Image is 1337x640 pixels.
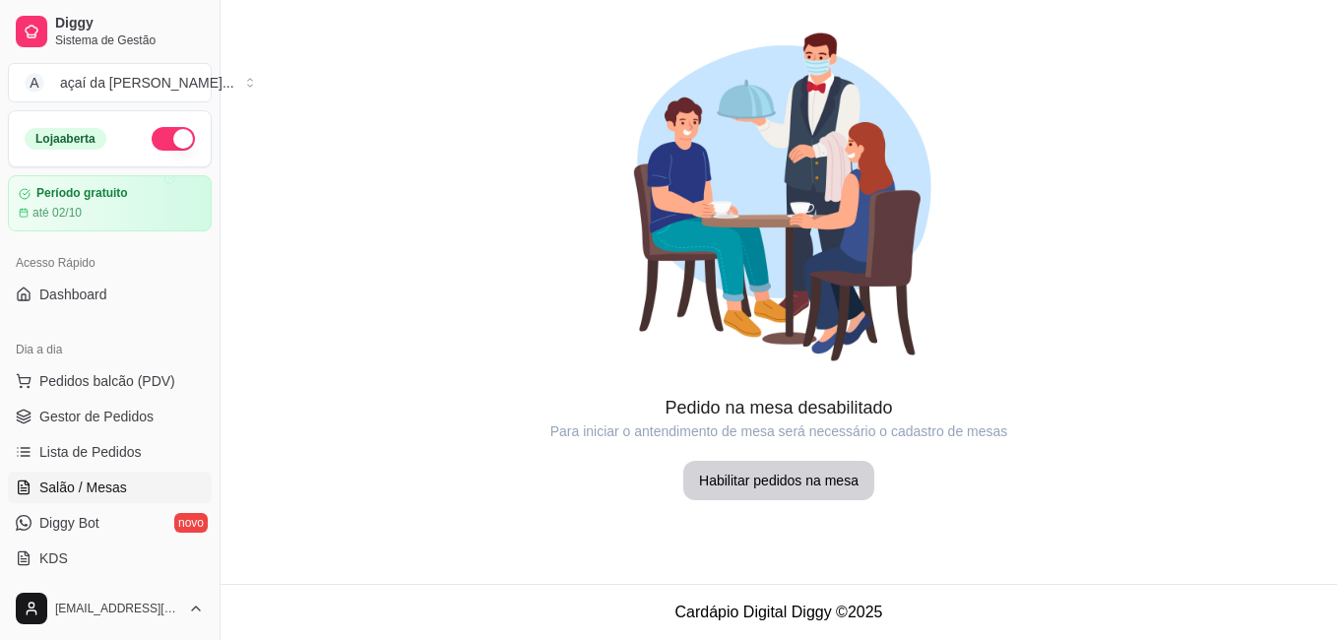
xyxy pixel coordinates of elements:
button: Alterar Status [152,127,195,151]
article: Para iniciar o antendimento de mesa será necessário o cadastro de mesas [221,421,1337,441]
div: Dia a dia [8,334,212,365]
button: Habilitar pedidos na mesa [683,461,874,500]
span: Gestor de Pedidos [39,407,154,426]
a: DiggySistema de Gestão [8,8,212,55]
footer: Cardápio Digital Diggy © 2025 [221,584,1337,640]
div: Acesso Rápido [8,247,212,279]
article: Período gratuito [36,186,128,201]
article: Pedido na mesa desabilitado [221,394,1337,421]
span: Dashboard [39,285,107,304]
span: Diggy [55,15,204,32]
span: Salão / Mesas [39,478,127,497]
a: Dashboard [8,279,212,310]
button: Pedidos balcão (PDV) [8,365,212,397]
a: Diggy Botnovo [8,507,212,539]
span: A [25,73,44,93]
span: Pedidos balcão (PDV) [39,371,175,391]
span: Sistema de Gestão [55,32,204,48]
button: Select a team [8,63,212,102]
span: [EMAIL_ADDRESS][DOMAIN_NAME] [55,601,180,616]
span: Lista de Pedidos [39,442,142,462]
a: Período gratuitoaté 02/10 [8,175,212,231]
a: Gestor de Pedidos [8,401,212,432]
div: Loja aberta [25,128,106,150]
button: [EMAIL_ADDRESS][DOMAIN_NAME] [8,585,212,632]
a: KDS [8,543,212,574]
div: açaí da [PERSON_NAME] ... [60,73,234,93]
a: Lista de Pedidos [8,436,212,468]
span: KDS [39,548,68,568]
a: Salão / Mesas [8,472,212,503]
span: Diggy Bot [39,513,99,533]
article: até 02/10 [32,205,82,221]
